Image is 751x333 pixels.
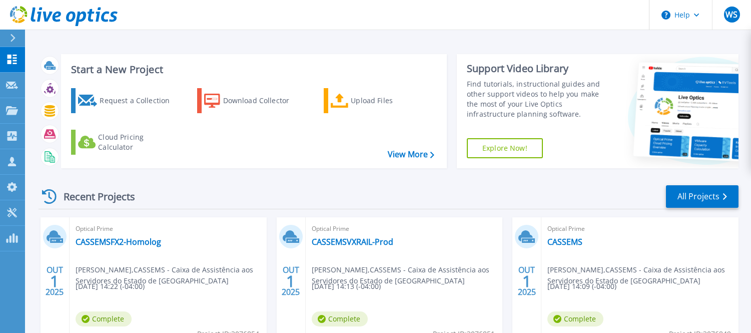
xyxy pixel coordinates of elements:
div: Recent Projects [39,184,149,209]
a: Upload Files [324,88,435,113]
h3: Start a New Project [71,64,434,75]
div: Upload Files [351,91,431,111]
a: Cloud Pricing Calculator [71,130,183,155]
span: Optical Prime [312,223,497,234]
span: Complete [547,311,603,326]
div: Find tutorials, instructional guides and other support videos to help you make the most of your L... [467,79,608,119]
span: [DATE] 14:22 (-04:00) [76,281,145,292]
a: Request a Collection [71,88,183,113]
span: [PERSON_NAME] , CASSEMS - Caixa de Assistência aos Servidores do Estado de [GEOGRAPHIC_DATA] [312,264,503,286]
span: [DATE] 14:09 (-04:00) [547,281,616,292]
div: Download Collector [223,91,303,111]
span: Complete [76,311,132,326]
span: [PERSON_NAME] , CASSEMS - Caixa de Assistência aos Servidores do Estado de [GEOGRAPHIC_DATA] [547,264,738,286]
span: 1 [50,277,59,285]
a: CASSEMSFX2-Homolog [76,237,161,247]
div: OUT 2025 [281,263,300,299]
div: OUT 2025 [45,263,64,299]
span: 1 [286,277,295,285]
span: Complete [312,311,368,326]
div: Cloud Pricing Calculator [98,132,178,152]
span: Optical Prime [547,223,732,234]
a: Explore Now! [467,138,543,158]
a: Download Collector [197,88,309,113]
span: WS [725,11,737,19]
a: All Projects [666,185,738,208]
a: CASSEMSVXRAIL-Prod [312,237,393,247]
span: [PERSON_NAME] , CASSEMS - Caixa de Assistência aos Servidores do Estado de [GEOGRAPHIC_DATA] [76,264,267,286]
div: OUT 2025 [517,263,536,299]
div: Support Video Library [467,62,608,75]
span: 1 [522,277,531,285]
a: CASSEMS [547,237,582,247]
span: [DATE] 14:13 (-04:00) [312,281,381,292]
a: View More [388,150,434,159]
span: Optical Prime [76,223,261,234]
div: Request a Collection [100,91,180,111]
